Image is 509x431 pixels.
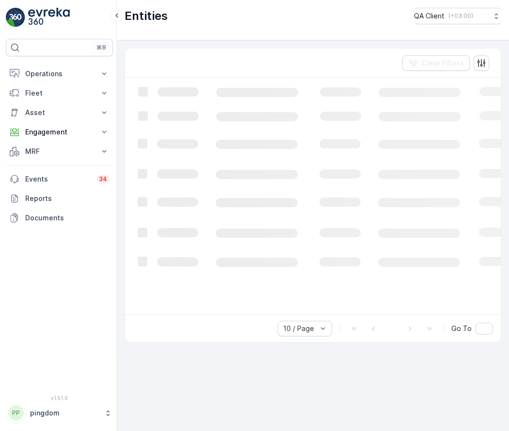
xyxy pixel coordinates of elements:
div: PP [8,405,24,421]
button: MRF [6,142,113,161]
span: Go To [451,324,472,333]
a: Reports [6,189,113,208]
p: Clear Filters [422,58,464,68]
button: Asset [6,103,113,122]
p: Entities [125,8,168,24]
p: Engagement [25,127,94,137]
p: Reports [25,194,109,203]
button: Clear Filters [402,55,470,71]
img: logo_light-DOdMpM7g.png [28,8,70,27]
p: ( +03:00 ) [448,12,473,20]
p: Documents [25,213,109,223]
button: QA Client(+03:00) [414,8,501,24]
p: Asset [25,108,94,117]
span: v 1.51.0 [6,395,113,401]
p: Operations [25,69,94,79]
p: Events [25,174,91,184]
img: logo [6,8,25,27]
a: Documents [6,208,113,228]
button: Engagement [6,122,113,142]
button: Operations [6,64,113,83]
p: ⌘B [96,44,106,51]
button: PPpingdom [6,403,113,423]
a: Events34 [6,169,113,189]
p: MRF [25,147,94,156]
p: Fleet [25,88,94,98]
button: Fleet [6,83,113,103]
p: 34 [99,175,107,183]
p: pingdom [30,408,99,418]
p: QA Client [414,11,445,21]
